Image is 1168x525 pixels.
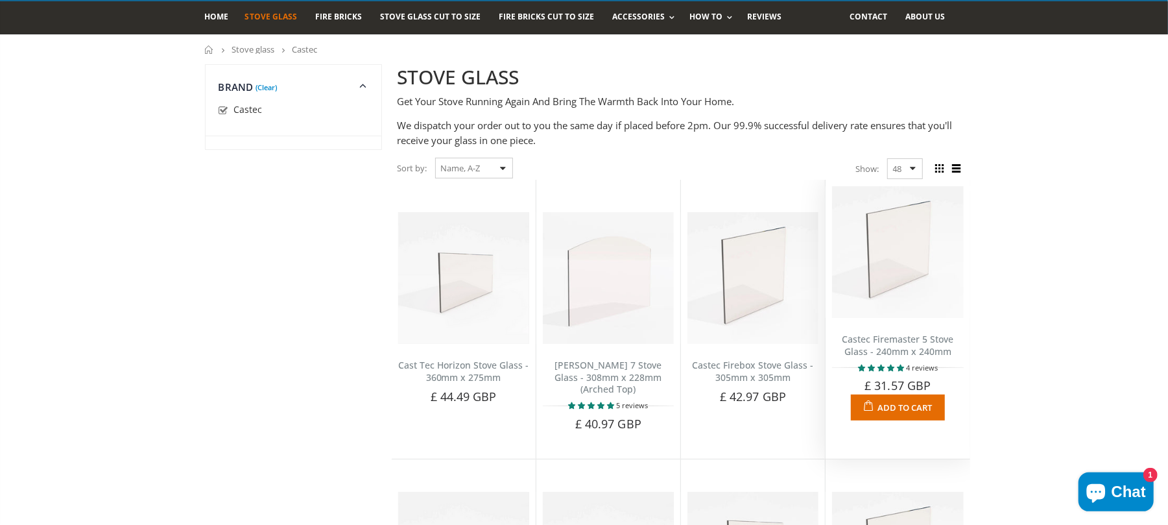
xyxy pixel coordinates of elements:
span: £ 42.97 GBP [720,389,786,404]
span: About us [905,11,945,22]
p: We dispatch your order out to you the same day if placed before 2pm. Our 99.9% successful deliver... [398,118,964,147]
span: Accessories [612,11,665,22]
a: About us [905,1,955,34]
a: Castec Firebox Stove Glass - 305mm x 305mm [693,359,814,384]
inbox-online-store-chat: Shopify online store chat [1075,472,1158,515]
span: Brand [219,80,254,93]
span: List view [949,162,964,176]
a: (Clear) [256,86,277,89]
span: £ 40.97 GBP [575,416,641,432]
a: Home [205,1,239,34]
span: Sort by: [398,157,427,180]
img: Castec Firemaster 5 Stove Glass [832,186,963,317]
span: Fire Bricks Cut To Size [499,11,594,22]
span: Contact [850,11,887,22]
span: Castec [234,103,263,116]
span: Home [205,11,229,22]
a: Home [205,45,215,54]
span: £ 31.57 GBP [864,378,931,393]
span: 5.00 stars [858,363,906,372]
a: Reviews [748,1,792,34]
img: Castec Firebox Stove Glass [687,212,818,343]
button: Add to Cart [851,395,945,421]
a: Cast Tec Horizon Stove Glass - 360mm x 275mm [398,359,529,384]
span: 5.00 stars [568,400,616,410]
img: Castec Horizon stove glass [398,212,529,343]
p: Get Your Stove Running Again And Bring The Warmth Back Into Your Home. [398,94,964,109]
a: Fire Bricks [315,1,372,34]
span: Stove Glass [245,11,297,22]
span: 4 reviews [906,363,938,372]
span: 5 reviews [616,400,648,410]
span: Stove Glass Cut To Size [380,11,481,22]
a: Accessories [612,1,681,34]
a: Contact [850,1,897,34]
span: Show: [856,158,879,179]
span: Castec [292,43,317,55]
a: Castec Firemaster 5 Stove Glass - 240mm x 240mm [842,333,953,358]
a: Fire Bricks Cut To Size [499,1,604,34]
h2: STOVE GLASS [398,64,964,91]
span: How To [690,11,723,22]
span: Add to Cart [877,402,932,413]
a: Stove Glass [245,1,307,34]
a: Stove Glass Cut To Size [380,1,490,34]
span: Grid view [933,162,947,176]
a: [PERSON_NAME] 7 Stove Glass - 308mm x 228mm (Arched Top) [554,359,661,396]
span: £ 44.49 GBP [431,389,497,404]
span: Reviews [748,11,782,22]
span: Fire Bricks [315,11,362,22]
a: Stove glass [232,43,274,55]
a: How To [690,1,739,34]
img: Castec Alberg 7 stove glass [543,212,674,343]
